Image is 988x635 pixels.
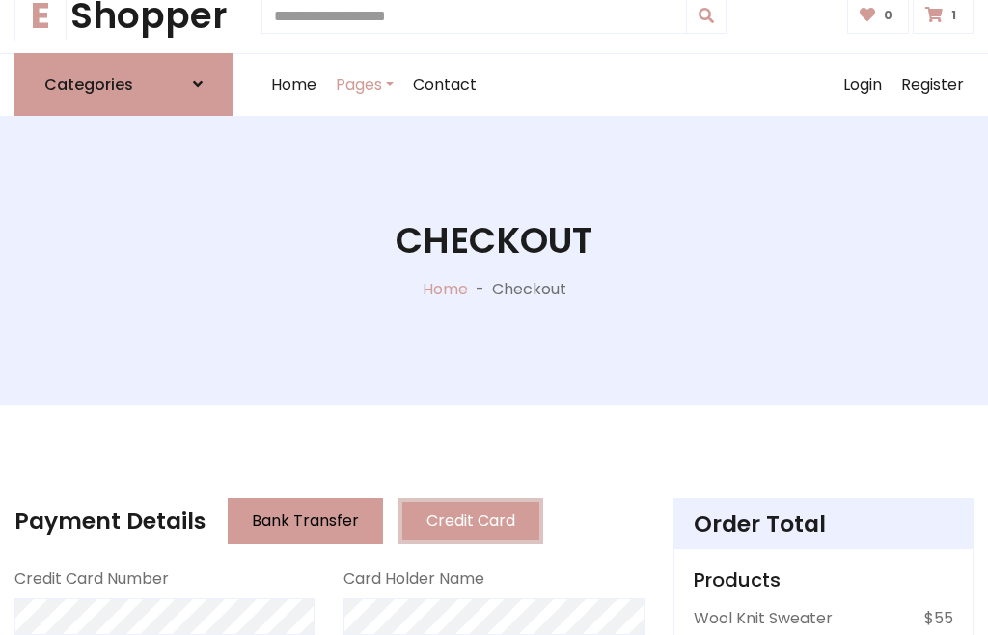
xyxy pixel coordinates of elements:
[947,7,961,24] span: 1
[343,567,484,591] label: Card Holder Name
[228,498,383,544] button: Bank Transfer
[261,54,326,116] a: Home
[892,54,974,116] a: Register
[396,219,592,262] h1: Checkout
[492,278,566,301] p: Checkout
[44,75,133,94] h6: Categories
[694,607,833,630] p: Wool Knit Sweater
[879,7,897,24] span: 0
[468,278,492,301] p: -
[694,511,953,538] h4: Order Total
[694,568,953,592] h5: Products
[423,278,468,300] a: Home
[403,54,486,116] a: Contact
[398,498,543,544] button: Credit Card
[924,607,953,630] p: $55
[14,567,169,591] label: Credit Card Number
[326,54,403,116] a: Pages
[834,54,892,116] a: Login
[14,53,233,116] a: Categories
[14,508,206,535] h4: Payment Details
